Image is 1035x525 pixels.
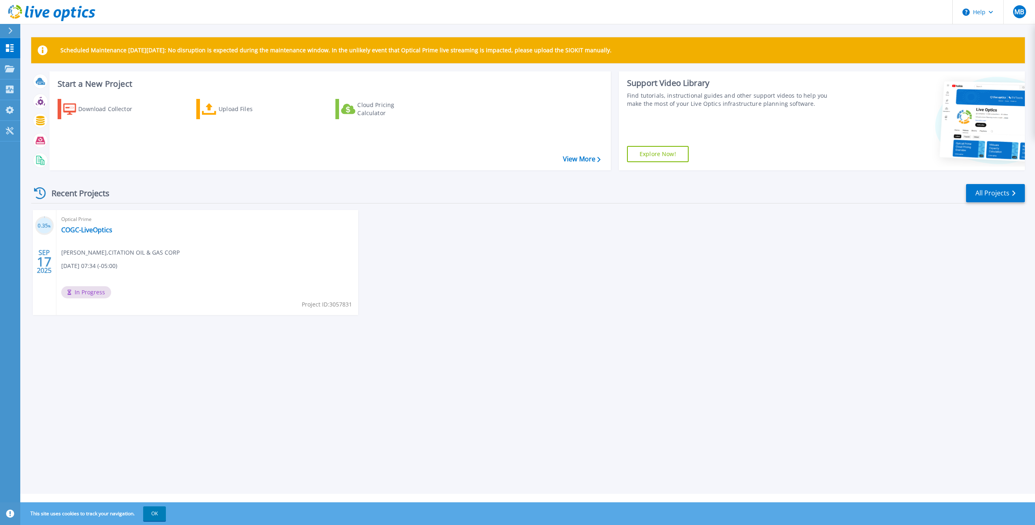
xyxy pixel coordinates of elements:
[61,226,112,234] a: COGC-LiveOptics
[58,99,148,119] a: Download Collector
[61,215,353,224] span: Optical Prime
[302,300,352,309] span: Project ID: 3057831
[61,286,111,298] span: In Progress
[143,506,166,521] button: OK
[31,183,120,203] div: Recent Projects
[627,92,837,108] div: Find tutorials, instructional guides and other support videos to help you make the most of your L...
[35,221,54,231] h3: 0.35
[22,506,166,521] span: This site uses cookies to track your navigation.
[58,79,600,88] h3: Start a New Project
[1014,9,1024,15] span: MB
[219,101,283,117] div: Upload Files
[60,47,612,54] p: Scheduled Maintenance [DATE][DATE]: No disruption is expected during the maintenance window. In t...
[37,258,52,265] span: 17
[61,248,180,257] span: [PERSON_NAME] , CITATION OIL & GAS CORP
[37,247,52,276] div: SEP 2025
[48,224,51,228] span: %
[335,99,426,119] a: Cloud Pricing Calculator
[627,78,837,88] div: Support Video Library
[563,155,601,163] a: View More
[357,101,422,117] div: Cloud Pricing Calculator
[196,99,287,119] a: Upload Files
[966,184,1025,202] a: All Projects
[627,146,689,162] a: Explore Now!
[61,261,117,270] span: [DATE] 07:34 (-05:00)
[78,101,143,117] div: Download Collector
